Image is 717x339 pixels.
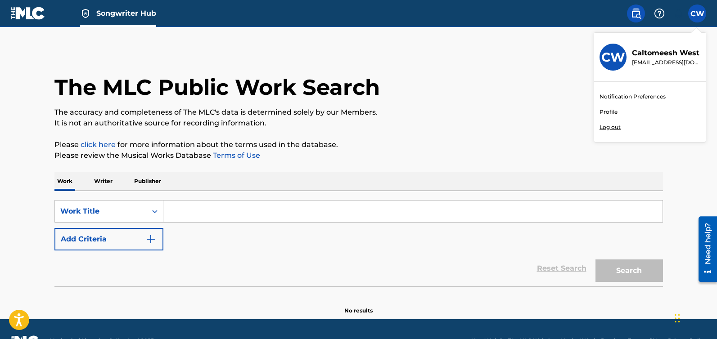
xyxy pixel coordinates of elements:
div: Help [650,4,668,22]
img: Top Rightsholder [80,8,91,19]
div: Drag [675,305,680,332]
p: Publisher [131,172,164,191]
a: click here [81,140,116,149]
a: Public Search [627,4,645,22]
p: Please review the Musical Works Database [54,150,663,161]
p: Log out [600,123,621,131]
img: MLC Logo [11,7,45,20]
form: Search Form [54,200,663,286]
img: help [654,8,665,19]
span: Songwriter Hub [96,8,156,18]
img: search [631,8,641,19]
p: No results [344,296,373,315]
h3: CW [601,49,625,65]
button: Add Criteria [54,228,163,250]
div: User Menu [688,4,706,22]
p: Please for more information about the terms used in the database. [54,139,663,150]
p: The accuracy and completeness of The MLC's data is determined solely by our Members. [54,107,663,118]
p: Caltomeesh West [632,48,700,58]
iframe: Chat Widget [672,296,717,339]
div: Notifications [674,9,683,18]
p: Work [54,172,75,191]
a: Notification Preferences [600,93,666,101]
iframe: Resource Center [692,213,717,285]
a: Terms of Use [211,151,260,160]
img: 9d2ae6d4665cec9f34b9.svg [145,234,156,245]
p: It is not an authoritative source for recording information. [54,118,663,129]
p: Writer [91,172,115,191]
div: Work Title [60,206,141,217]
a: Profile [600,108,618,116]
h1: The MLC Public Work Search [54,74,380,101]
p: cwest@candywest.com [632,58,700,67]
span: CW [690,9,704,19]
